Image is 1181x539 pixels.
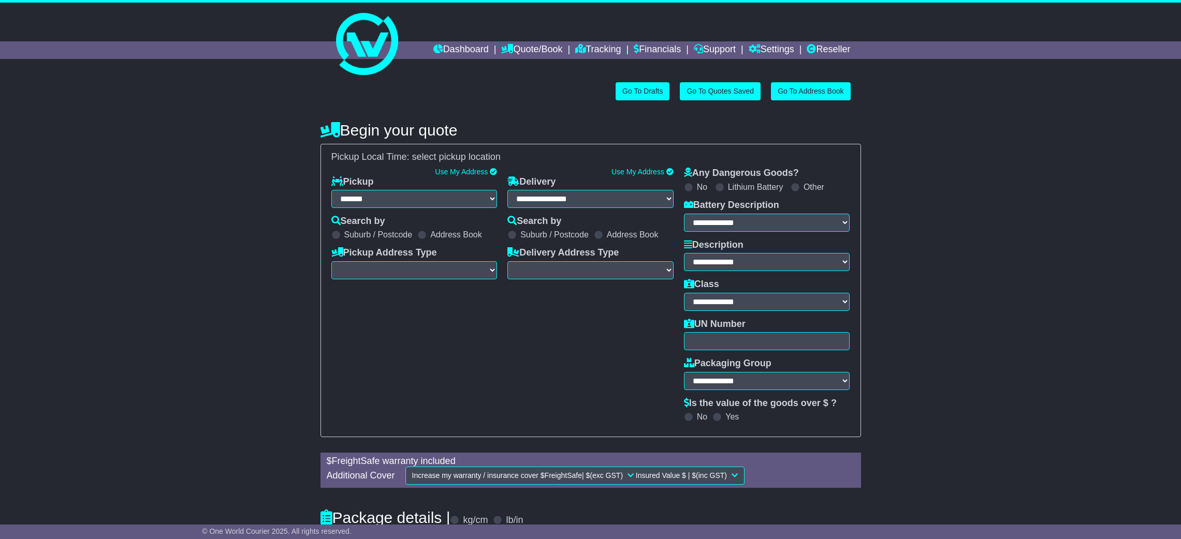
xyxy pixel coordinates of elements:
button: Increase my warranty / insurance cover $FreightSafe| $(exc GST) Insured Value $ | $(inc GST) [405,467,745,485]
a: Support [694,41,736,59]
a: Tracking [575,41,621,59]
label: Packaging Group [684,358,771,369]
label: Lithium Battery [728,182,783,192]
div: Pickup Local Time: [326,152,855,163]
h4: Package details | [320,509,450,526]
a: Settings [749,41,794,59]
span: Increase my warranty / insurance cover [412,471,538,480]
label: Pickup Address Type [331,247,437,259]
label: Suburb / Postcode [520,230,589,239]
label: Delivery Address Type [507,247,619,259]
a: Use My Address [611,168,664,176]
label: No [697,182,707,192]
label: Suburb / Postcode [344,230,413,239]
label: Is the value of the goods over $ ? [684,398,837,409]
span: $ FreightSafe [541,471,625,480]
span: | $ (inc GST) [688,471,727,480]
span: Insured Value $ [636,471,738,480]
a: Reseller [807,41,850,59]
label: No [697,412,707,422]
a: Go To Address Book [771,82,850,100]
a: Go To Drafts [616,82,669,100]
label: Yes [725,412,739,422]
label: Any Dangerous Goods? [684,168,799,179]
label: Other [804,182,824,192]
a: Use My Address [435,168,488,176]
span: select pickup location [412,152,501,162]
div: $ FreightSafe warranty included [322,456,860,467]
label: lb/in [506,515,523,526]
label: Class [684,279,719,290]
a: Financials [634,41,681,59]
a: Dashboard [433,41,489,59]
label: Address Book [607,230,659,239]
label: Address Book [430,230,482,239]
label: Search by [507,216,561,227]
label: Description [684,239,743,251]
span: | $ (exc GST) [582,471,623,480]
label: Search by [331,216,385,227]
label: Battery Description [684,200,779,211]
a: Quote/Book [501,41,562,59]
label: Pickup [331,176,374,188]
label: UN Number [684,319,746,330]
label: Delivery [507,176,556,188]
h4: Begin your quote [320,122,861,139]
span: © One World Courier 2025. All rights reserved. [202,527,352,535]
a: Go To Quotes Saved [680,82,761,100]
div: Additional Cover [322,470,400,482]
label: kg/cm [463,515,488,526]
